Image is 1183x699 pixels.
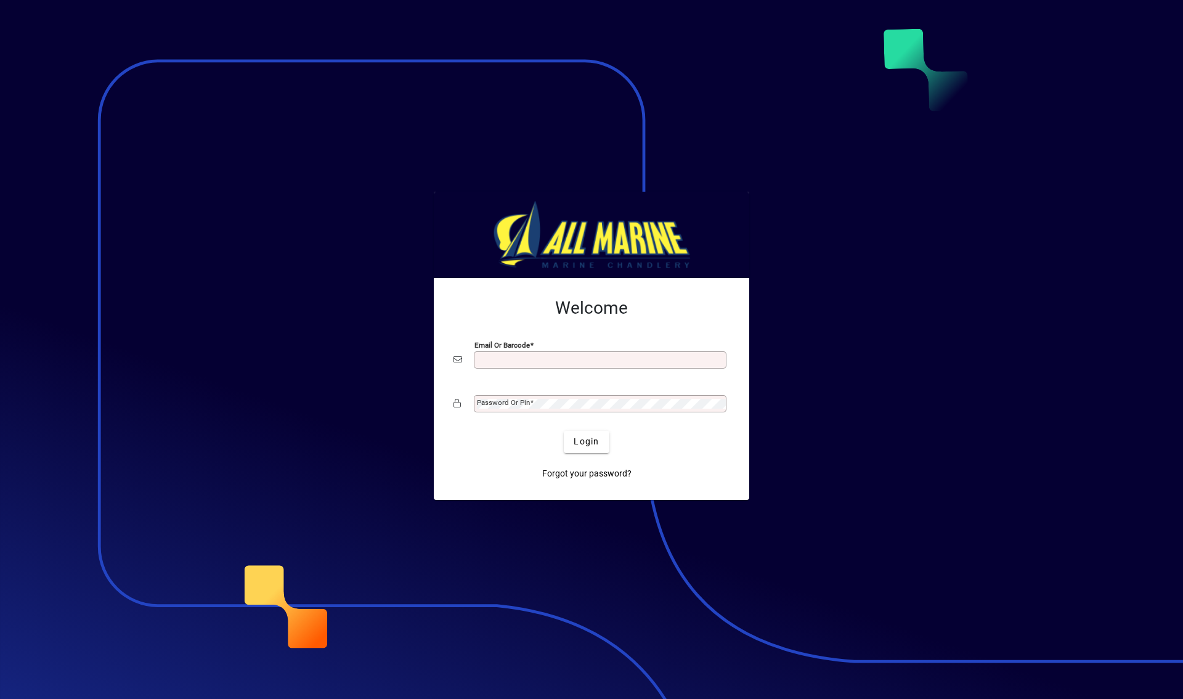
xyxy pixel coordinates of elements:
[474,340,530,349] mat-label: Email or Barcode
[542,467,632,480] span: Forgot your password?
[574,435,599,448] span: Login
[477,398,530,407] mat-label: Password or Pin
[537,463,636,485] a: Forgot your password?
[453,298,730,319] h2: Welcome
[564,431,609,453] button: Login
